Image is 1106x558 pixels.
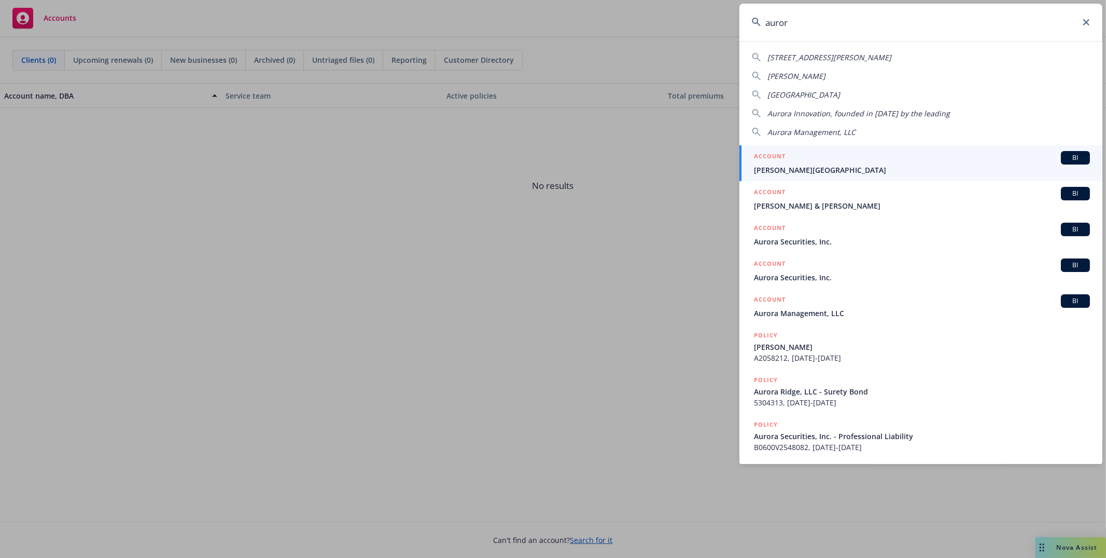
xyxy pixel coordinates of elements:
[1065,225,1086,234] span: BI
[754,375,778,385] h5: POLICY
[739,181,1102,217] a: ACCOUNTBI[PERSON_NAME] & [PERSON_NAME]
[754,386,1090,397] span: Aurora Ridge, LLC - Surety Bond
[767,90,840,100] span: [GEOGRAPHIC_DATA]
[1065,296,1086,306] span: BI
[739,4,1102,41] input: Search...
[739,217,1102,253] a: ACCOUNTBIAurora Securities, Inc.
[754,165,1090,175] span: [PERSON_NAME][GEOGRAPHIC_DATA]
[1065,189,1086,198] span: BI
[754,272,1090,283] span: Aurora Securities, Inc.
[754,419,778,430] h5: POLICY
[767,52,891,62] span: [STREET_ADDRESS][PERSON_NAME]
[754,200,1090,211] span: [PERSON_NAME] & [PERSON_NAME]
[754,187,786,199] h5: ACCOUNT
[754,236,1090,247] span: Aurora Securities, Inc.
[739,324,1102,369] a: POLICY[PERSON_NAME]A2058212, [DATE]-[DATE]
[754,352,1090,363] span: A2058212, [DATE]-[DATE]
[739,369,1102,414] a: POLICYAurora Ridge, LLC - Surety Bond5304313, [DATE]-[DATE]
[754,151,786,164] h5: ACCOUNT
[739,414,1102,458] a: POLICYAurora Securities, Inc. - Professional LiabilityB0600V2548082, [DATE]-[DATE]
[754,294,786,307] h5: ACCOUNT
[1065,261,1086,270] span: BI
[767,108,950,118] span: Aurora Innovation, founded in [DATE] by the leading
[739,145,1102,181] a: ACCOUNTBI[PERSON_NAME][GEOGRAPHIC_DATA]
[754,342,1090,352] span: [PERSON_NAME]
[754,330,778,341] h5: POLICY
[754,223,786,235] h5: ACCOUNT
[739,253,1102,289] a: ACCOUNTBIAurora Securities, Inc.
[767,71,825,81] span: [PERSON_NAME]
[739,289,1102,324] a: ACCOUNTBIAurora Management, LLC
[754,431,1090,442] span: Aurora Securities, Inc. - Professional Liability
[767,127,856,137] span: Aurora Management, LLC
[754,397,1090,408] span: 5304313, [DATE]-[DATE]
[754,442,1090,453] span: B0600V2548082, [DATE]-[DATE]
[754,258,786,271] h5: ACCOUNT
[754,308,1090,319] span: Aurora Management, LLC
[1065,153,1086,162] span: BI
